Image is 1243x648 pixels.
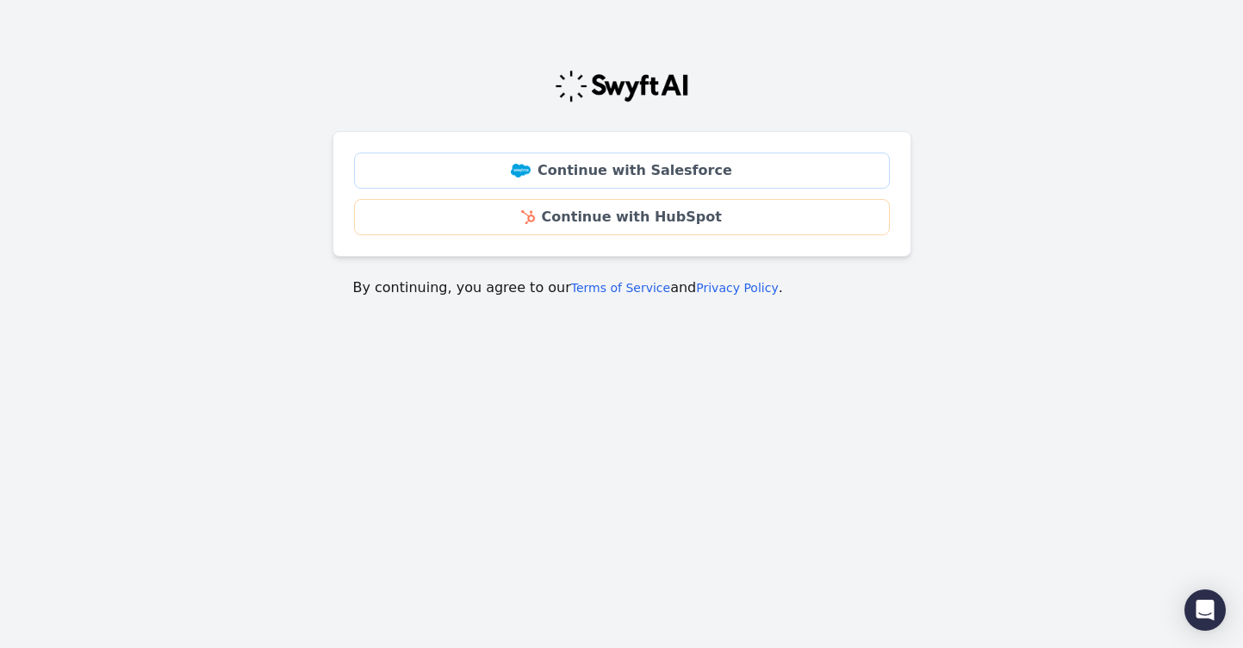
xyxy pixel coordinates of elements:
img: Salesforce [511,164,531,178]
a: Privacy Policy [696,281,778,295]
p: By continuing, you agree to our and . [353,277,891,298]
a: Continue with HubSpot [354,199,890,235]
a: Continue with Salesforce [354,153,890,189]
img: HubSpot [521,210,534,224]
img: Swyft Logo [554,69,690,103]
div: Open Intercom Messenger [1184,589,1226,631]
a: Terms of Service [571,281,670,295]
